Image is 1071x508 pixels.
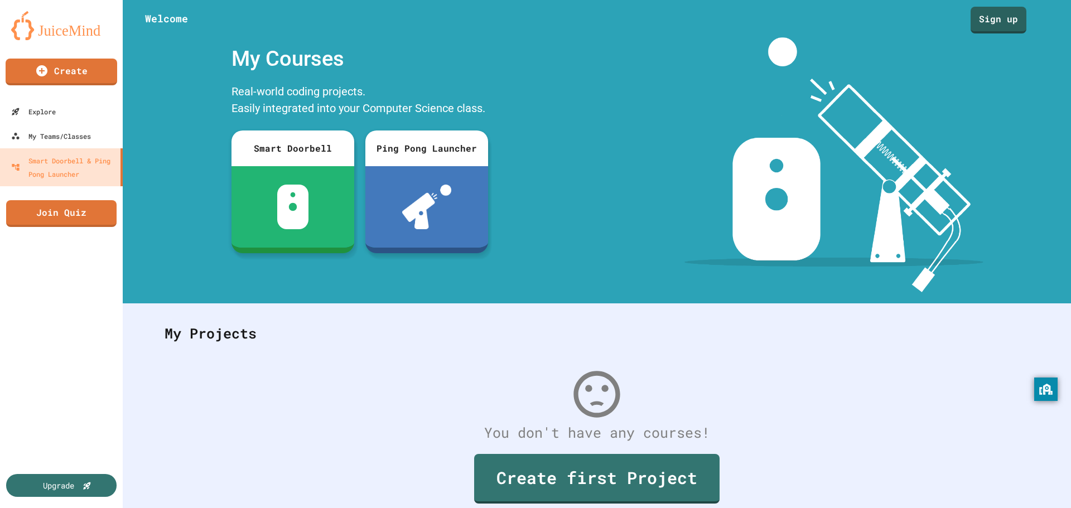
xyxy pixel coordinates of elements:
div: My Projects [153,312,1040,355]
div: My Teams/Classes [11,129,91,143]
div: Smart Doorbell [231,130,354,166]
img: logo-orange.svg [11,11,112,40]
img: sdb-white.svg [277,185,309,229]
div: Upgrade [43,480,74,491]
div: Explore [11,105,56,118]
div: You don't have any courses! [153,422,1040,443]
a: Join Quiz [6,200,117,227]
div: Real-world coding projects. Easily integrated into your Computer Science class. [226,80,494,122]
img: banner-image-my-projects.png [684,37,983,292]
a: Create first Project [474,454,720,504]
div: Ping Pong Launcher [365,130,488,166]
div: Smart Doorbell & Ping Pong Launcher [11,154,116,181]
a: Sign up [971,7,1026,33]
button: privacy banner [1034,378,1058,401]
a: Create [6,59,117,85]
div: My Courses [226,37,494,80]
img: ppl-with-ball.png [402,185,452,229]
